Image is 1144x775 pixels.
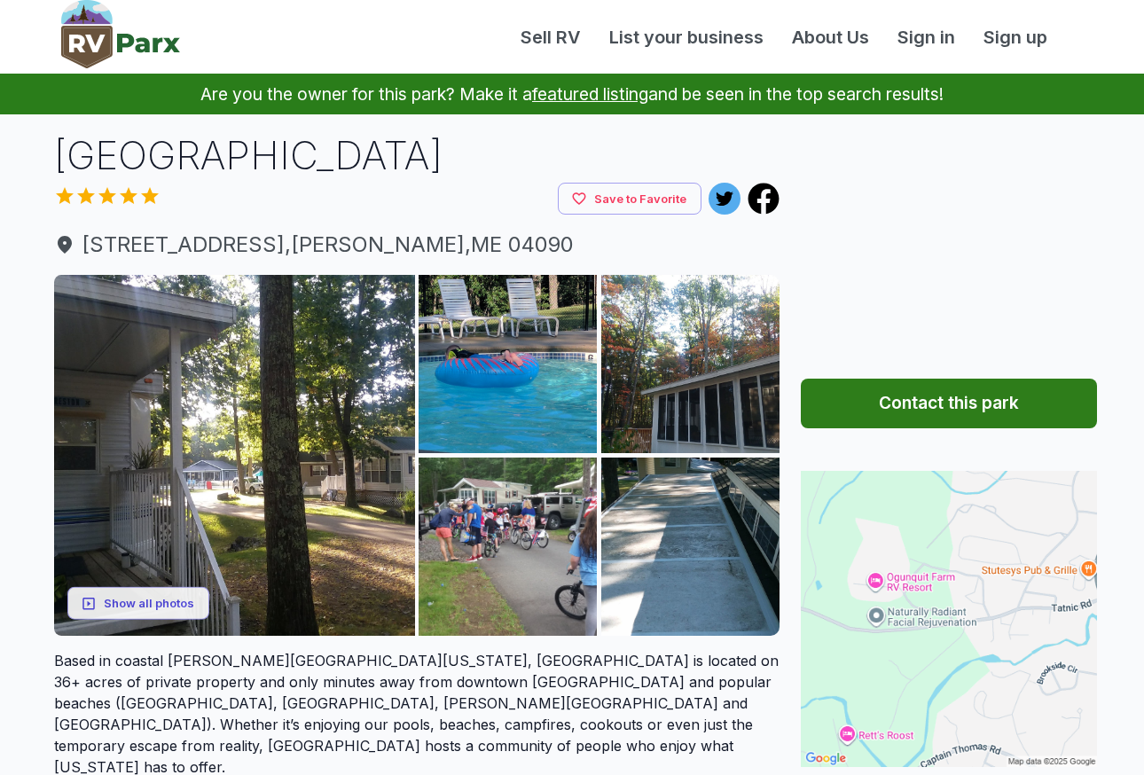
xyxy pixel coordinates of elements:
a: Sign in [883,24,969,51]
a: List your business [595,24,778,51]
a: featured listing [532,83,648,105]
button: Show all photos [67,587,209,620]
img: AAcXr8o5qYNbiNCMkyEGtQxBwaRMZd9AEhBqRdXrBvE0ylem3UBhSLhCRuuZO_pSmf1pMz50uqQYHWv6S7kEF0FyIZDYVMnB3... [601,458,780,636]
button: Save to Favorite [558,183,701,215]
img: Map for Ogunquit Farm RV Park [801,471,1097,767]
img: AAcXr8pzEq_SFTLLREvvGrPciluwfOoSlyuiV0GkGlZ3Sa5wJbGOPrc7AmqPx53rOByeBWY3SHU9YU8d9cGNO6DAil22arzoi... [419,458,597,636]
img: AAcXr8rQDoXNARCJQKcvUCgOoshdyVU-wdArXkoHDOJ33TjRKaSqlisRC2rL-54DGaCoKyHqbX3Xl8wDtSgzRZtRYzs7Bmhgc... [601,275,780,453]
h1: [GEOGRAPHIC_DATA] [54,129,780,183]
img: AAcXr8qsZzrsZKWirsQZqj40jhT1rLUlugaSZVf9FjF-yVMhaOXJ580iQfoqgBMxrrvm9j4XvnNH9H4zL6-tkYiJbgo4G1sWk... [54,275,415,636]
button: Contact this park [801,379,1097,428]
iframe: Advertisement [801,129,1097,350]
a: About Us [778,24,883,51]
a: [STREET_ADDRESS],[PERSON_NAME],ME 04090 [54,229,780,261]
img: AAcXr8qYhcB8zYMo-xwzPXM-9TDUCzTNcCSMLSiLXPP3LFhIuqllvELFtlhLU0kop-jOGUTpg7pOzMJiHWibtJmAlbRK0EFNP... [419,275,597,453]
span: [STREET_ADDRESS] , [PERSON_NAME] , ME 04090 [54,229,780,261]
a: Sign up [969,24,1062,51]
p: Are you the owner for this park? Make it a and be seen in the top search results! [21,74,1123,114]
a: Sell RV [506,24,595,51]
